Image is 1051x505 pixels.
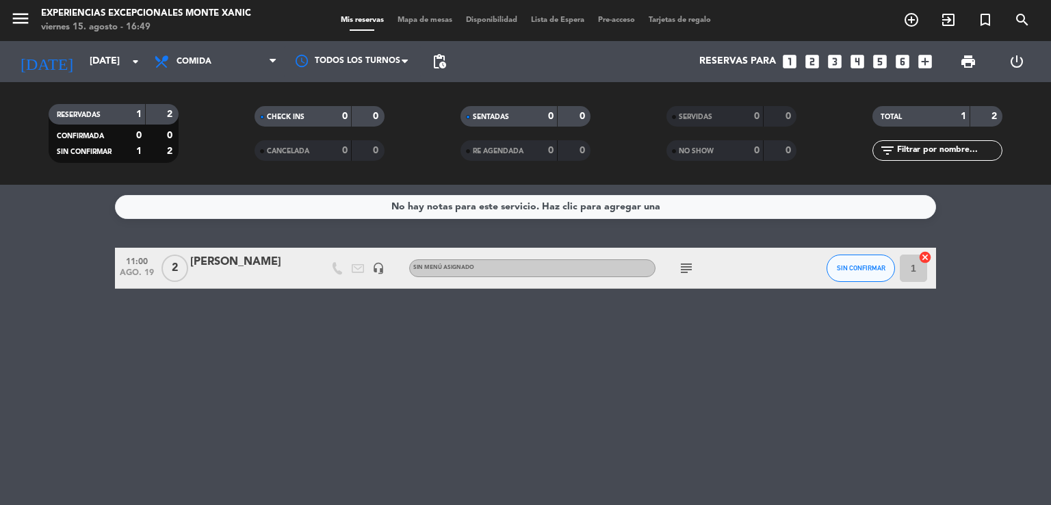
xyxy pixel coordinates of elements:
strong: 2 [167,109,175,119]
span: CONFIRMADA [57,133,104,140]
span: CHECK INS [267,114,304,120]
i: looks_5 [871,53,889,70]
span: SIN CONFIRMAR [837,264,885,272]
span: Mis reservas [334,16,391,24]
strong: 0 [548,146,554,155]
i: turned_in_not [977,12,994,28]
i: menu [10,8,31,29]
span: Reservas para [699,56,776,67]
strong: 0 [373,112,381,121]
i: arrow_drop_down [127,53,144,70]
strong: 0 [136,131,142,140]
span: RESERVADAS [57,112,101,118]
span: Mapa de mesas [391,16,459,24]
span: TOTAL [881,114,902,120]
strong: 1 [136,109,142,119]
span: print [960,53,976,70]
i: looks_3 [826,53,844,70]
strong: 0 [342,112,348,121]
span: Pre-acceso [591,16,642,24]
strong: 0 [580,146,588,155]
i: looks_6 [894,53,911,70]
span: pending_actions [431,53,447,70]
strong: 1 [961,112,966,121]
strong: 0 [786,146,794,155]
span: Sin menú asignado [413,265,474,270]
div: [PERSON_NAME] [190,253,307,271]
strong: 0 [580,112,588,121]
button: SIN CONFIRMAR [827,255,895,282]
button: menu [10,8,31,34]
i: add_box [916,53,934,70]
strong: 1 [136,146,142,156]
span: SIN CONFIRMAR [57,148,112,155]
i: looks_one [781,53,799,70]
i: cancel [918,250,932,264]
strong: 0 [342,146,348,155]
span: 2 [161,255,188,282]
i: looks_4 [848,53,866,70]
strong: 0 [373,146,381,155]
strong: 0 [754,146,760,155]
span: Lista de Espera [524,16,591,24]
div: Experiencias Excepcionales Monte Xanic [41,7,251,21]
i: filter_list [879,142,896,159]
div: LOG OUT [992,41,1041,82]
i: add_circle_outline [903,12,920,28]
span: CANCELADA [267,148,309,155]
i: subject [678,260,695,276]
strong: 0 [786,112,794,121]
span: SERVIDAS [679,114,712,120]
i: search [1014,12,1030,28]
i: headset_mic [372,262,385,274]
strong: 2 [167,146,175,156]
span: Tarjetas de regalo [642,16,718,24]
i: power_settings_new [1009,53,1025,70]
i: looks_two [803,53,821,70]
input: Filtrar por nombre... [896,143,1002,158]
i: exit_to_app [940,12,957,28]
span: ago. 19 [120,268,154,284]
span: RE AGENDADA [473,148,523,155]
span: Disponibilidad [459,16,524,24]
div: No hay notas para este servicio. Haz clic para agregar una [391,199,660,215]
strong: 0 [167,131,175,140]
span: 11:00 [120,252,154,268]
strong: 0 [548,112,554,121]
div: viernes 15. agosto - 16:49 [41,21,251,34]
i: [DATE] [10,47,83,77]
strong: 2 [991,112,1000,121]
span: NO SHOW [679,148,714,155]
span: SENTADAS [473,114,509,120]
span: Comida [177,57,211,66]
strong: 0 [754,112,760,121]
